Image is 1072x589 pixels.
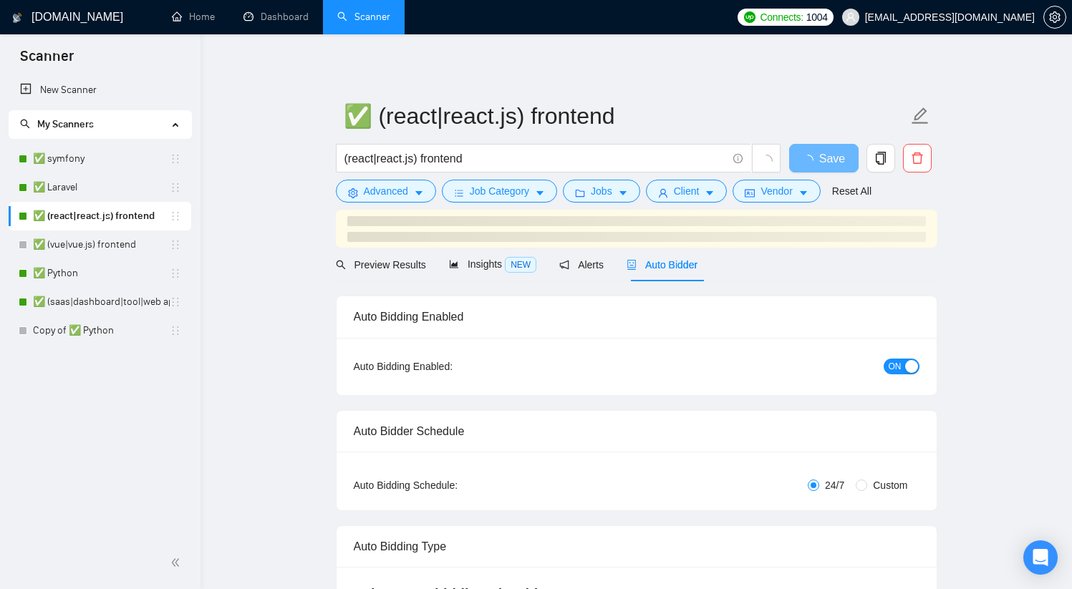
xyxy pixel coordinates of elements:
a: searchScanner [337,11,390,23]
div: Auto Bidding Enabled [354,296,919,337]
span: double-left [170,555,185,570]
span: loading [802,155,819,166]
span: Scanner [9,46,85,76]
span: area-chart [449,259,459,269]
li: ✅ Laravel [9,173,191,202]
li: ✅ (react|react.js) frontend [9,202,191,230]
span: Jobs [591,183,612,199]
span: setting [1044,11,1066,23]
span: caret-down [618,188,628,198]
span: Job Category [470,183,529,199]
span: Preview Results [336,259,426,271]
a: ✅ Laravel [33,173,170,202]
div: Open Intercom Messenger [1023,540,1058,575]
button: delete [903,144,932,172]
li: ✅ (saas|dashboard|tool|web app|platform) ai developer [9,288,191,316]
span: setting [348,188,358,198]
span: Auto Bidder [627,259,697,271]
span: holder [170,325,181,336]
span: holder [170,210,181,222]
a: ✅ symfony [33,145,170,173]
span: idcard [745,188,755,198]
span: copy [867,152,894,165]
span: caret-down [414,188,424,198]
span: My Scanners [20,118,94,130]
span: caret-down [705,188,715,198]
span: Alerts [559,259,604,271]
span: edit [911,107,929,125]
span: loading [760,155,773,167]
button: setting [1043,6,1066,29]
span: My Scanners [37,118,94,130]
button: folderJobscaret-down [563,180,640,203]
li: ✅ (vue|vue.js) frontend [9,230,191,259]
li: ✅ Python [9,259,191,288]
span: user [658,188,668,198]
a: ✅ (react|react.js) frontend [33,202,170,230]
a: Copy of ✅ Python [33,316,170,345]
input: Scanner name... [344,98,908,134]
span: 1004 [806,9,828,25]
span: NEW [505,257,536,273]
a: setting [1043,11,1066,23]
button: barsJob Categorycaret-down [442,180,557,203]
span: Vendor [760,183,792,199]
div: Auto Bidder Schedule [354,411,919,452]
li: New Scanner [9,76,191,104]
span: search [20,119,30,129]
a: New Scanner [20,76,180,104]
li: ✅ symfony [9,145,191,173]
span: 24/7 [819,477,850,493]
li: Copy of ✅ Python [9,316,191,345]
button: userClientcaret-down [646,180,728,203]
span: caret-down [798,188,808,198]
span: Advanced [364,183,408,199]
span: folder [575,188,585,198]
span: Custom [867,477,913,493]
a: homeHome [172,11,215,23]
span: delete [904,152,931,165]
span: caret-down [535,188,545,198]
a: ✅ Python [33,259,170,288]
button: settingAdvancedcaret-down [336,180,436,203]
span: robot [627,260,637,270]
a: Reset All [832,183,871,199]
button: Save [789,144,859,172]
span: info-circle [733,154,743,163]
div: Auto Bidding Type [354,526,919,567]
span: ON [889,359,902,374]
a: dashboardDashboard [243,11,309,23]
span: holder [170,296,181,308]
span: bars [454,188,464,198]
button: copy [866,144,895,172]
input: Search Freelance Jobs... [344,150,727,167]
img: logo [12,6,22,29]
span: Save [819,150,845,167]
span: holder [170,182,181,193]
div: Auto Bidding Enabled: [354,359,542,374]
span: Connects: [760,9,803,25]
span: Client [674,183,700,199]
span: holder [170,268,181,279]
span: holder [170,153,181,165]
span: notification [559,260,569,270]
button: idcardVendorcaret-down [733,180,820,203]
img: upwork-logo.png [744,11,755,23]
span: Insights [449,258,536,270]
a: ✅ (vue|vue.js) frontend [33,230,170,259]
div: Auto Bidding Schedule: [354,477,542,493]
a: ✅ (saas|dashboard|tool|web app|platform) ai developer [33,288,170,316]
span: user [846,12,856,22]
span: holder [170,239,181,250]
span: search [336,260,346,270]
